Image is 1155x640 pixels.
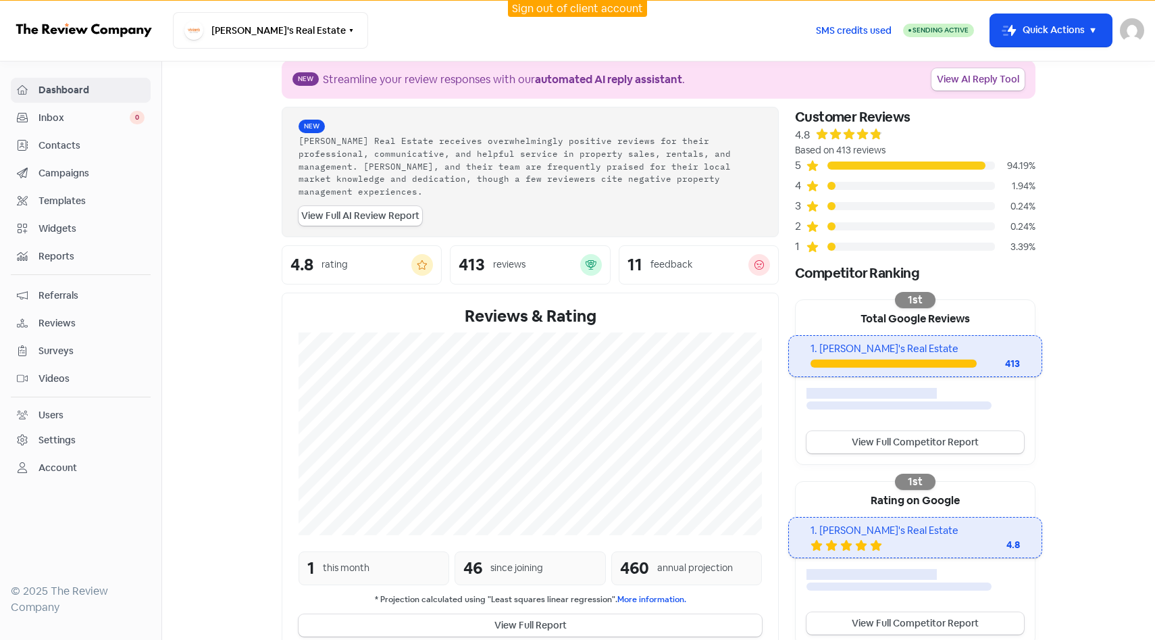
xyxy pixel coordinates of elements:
a: View Full Competitor Report [806,431,1024,453]
span: Reports [38,249,145,264]
div: 1 [795,239,806,255]
div: annual projection [657,561,733,575]
div: Total Google Reviews [796,300,1035,335]
div: 4.8 [795,127,810,143]
div: 0.24% [995,220,1035,234]
div: 4.8 [290,257,313,273]
b: automated AI reply assistant [535,72,682,87]
span: Widgets [38,222,145,236]
div: 460 [620,556,649,581]
a: Reports [11,244,151,269]
div: this month [323,561,369,575]
div: © 2025 The Review Company [11,583,151,616]
span: New [299,120,325,133]
div: Based on 413 reviews [795,143,1035,157]
a: Reviews [11,311,151,336]
a: Users [11,403,151,428]
a: Sending Active [903,22,974,39]
span: Videos [38,372,145,386]
div: Users [38,408,63,422]
a: Account [11,456,151,481]
a: View Full Competitor Report [806,612,1024,635]
a: Campaigns [11,161,151,186]
div: Reviews & Rating [299,304,762,328]
a: View Full AI Review Report [299,206,422,226]
span: New [292,72,319,86]
div: 0.24% [995,199,1035,214]
button: [PERSON_NAME]'s Real Estate [173,12,368,49]
div: 5 [795,157,806,174]
div: Streamline your review responses with our . [323,72,685,88]
a: Widgets [11,216,151,241]
div: rating [322,257,348,272]
a: View AI Reply Tool [931,68,1025,91]
span: Inbox [38,111,130,125]
span: Templates [38,194,145,208]
div: 1st [895,292,935,308]
a: 4.8rating [282,245,442,285]
a: Templates [11,189,151,214]
a: Dashboard [11,78,151,103]
button: Quick Actions [990,14,1112,47]
span: 0 [130,111,145,124]
div: 1. [PERSON_NAME]'s Real Estate [811,523,1019,539]
div: Account [38,461,77,475]
div: 4.8 [966,538,1020,552]
button: View Full Report [299,614,762,637]
a: Referrals [11,283,151,308]
div: Competitor Ranking [795,263,1035,283]
div: Rating on Google [796,482,1035,517]
div: 3 [795,198,806,214]
div: 1 [307,556,315,581]
span: Sending Active [913,26,969,34]
div: Customer Reviews [795,107,1035,127]
div: 4 [795,178,806,194]
img: User [1120,18,1144,43]
a: SMS credits used [804,22,903,36]
div: 1. [PERSON_NAME]'s Real Estate [811,341,1019,357]
div: 2 [795,218,806,235]
span: Surveys [38,344,145,358]
div: Settings [38,433,76,447]
a: Inbox 0 [11,105,151,130]
a: 413reviews [450,245,610,285]
small: * Projection calculated using "Least squares linear regression". [299,593,762,606]
div: since joining [490,561,543,575]
div: reviews [493,257,525,272]
span: Reviews [38,316,145,330]
a: Surveys [11,339,151,364]
span: Referrals [38,289,145,303]
div: 3.39% [995,240,1035,254]
div: 94.19% [995,159,1035,173]
span: Dashboard [38,83,145,97]
div: 46 [463,556,482,581]
div: 11 [627,257,642,273]
a: 11feedback [619,245,779,285]
a: Settings [11,428,151,453]
span: Contacts [38,139,145,153]
div: feedback [650,257,692,272]
div: 413 [459,257,485,273]
a: Sign out of client account [512,1,643,16]
a: Videos [11,366,151,391]
span: Campaigns [38,166,145,180]
div: 1st [895,474,935,490]
span: SMS credits used [816,24,892,38]
div: 1.94% [995,179,1035,193]
div: [PERSON_NAME] Real Estate receives overwhelmingly positive reviews for their professional, commun... [299,134,762,198]
a: More information. [617,594,686,605]
div: 413 [977,357,1020,371]
a: Contacts [11,133,151,158]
